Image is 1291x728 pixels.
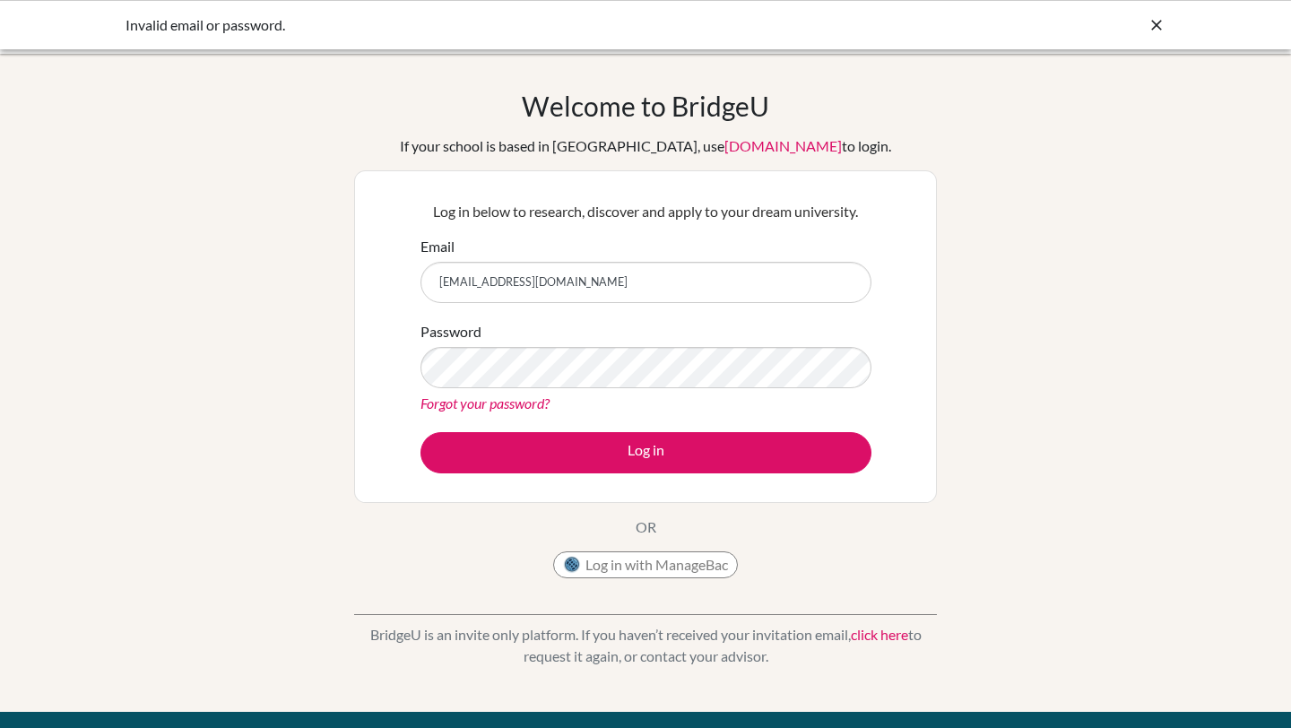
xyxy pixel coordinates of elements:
a: [DOMAIN_NAME] [724,137,842,154]
h1: Welcome to BridgeU [522,90,769,122]
p: OR [636,516,656,538]
a: Forgot your password? [420,394,550,412]
button: Log in with ManageBac [553,551,738,578]
label: Password [420,321,481,342]
p: BridgeU is an invite only platform. If you haven’t received your invitation email, to request it ... [354,624,937,667]
label: Email [420,236,455,257]
a: click here [851,626,908,643]
button: Log in [420,432,871,473]
div: If your school is based in [GEOGRAPHIC_DATA], use to login. [400,135,891,157]
p: Log in below to research, discover and apply to your dream university. [420,201,871,222]
div: Invalid email or password. [126,14,897,36]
